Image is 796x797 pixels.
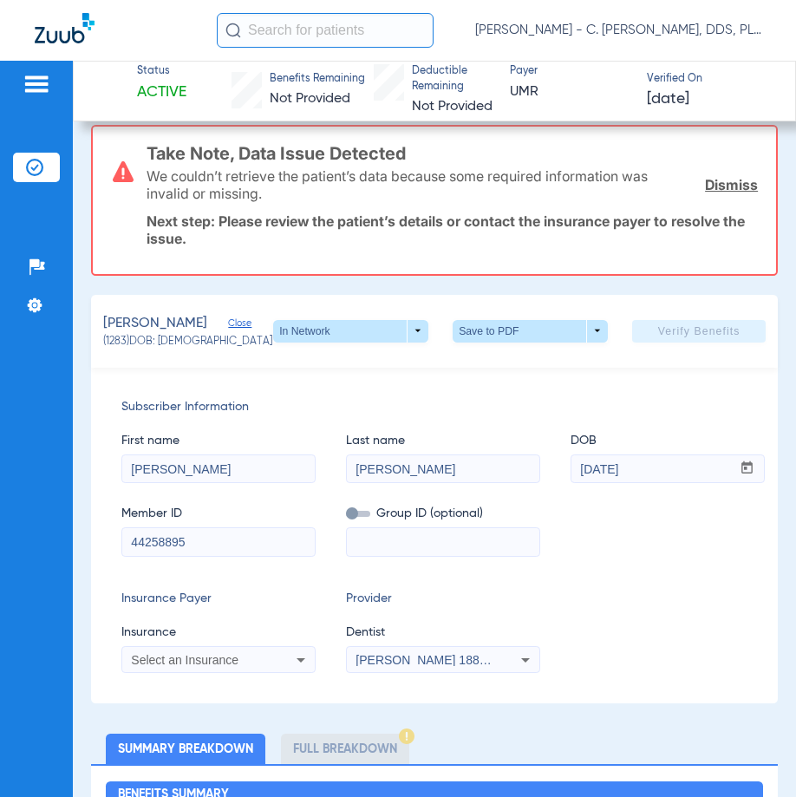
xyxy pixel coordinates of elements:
span: Provider [346,590,540,608]
span: [DATE] [647,88,689,110]
span: Payer [510,64,631,80]
span: Group ID (optional) [346,505,540,523]
img: Hazard [399,728,414,744]
img: Zuub Logo [35,13,95,43]
span: Benefits Remaining [270,72,365,88]
span: (1283) DOB: [DEMOGRAPHIC_DATA] [103,335,272,350]
span: Insurance Payer [121,590,316,608]
img: error-icon [113,161,134,182]
span: Insurance [121,624,316,642]
span: First name [121,432,316,450]
button: Save to PDF [453,320,608,343]
span: Dentist [346,624,540,642]
iframe: Chat Widget [709,714,796,797]
span: Not Provided [412,100,493,114]
span: DOB [571,432,765,450]
span: Active [137,82,186,103]
h3: Take Note, Data Issue Detected [147,145,758,162]
span: Close [228,317,244,334]
span: [PERSON_NAME] [103,313,207,335]
span: Not Provided [270,92,350,106]
p: We couldn’t retrieve the patient’s data because some required information was invalid or missing. [147,167,693,202]
span: Last name [346,432,540,450]
p: Next step: Please review the patient’s details or contact the insurance payer to resolve the issue. [147,212,758,247]
img: Search Icon [225,23,241,38]
span: Member ID [121,505,316,523]
span: Status [137,64,186,80]
span: Select an Insurance [131,653,238,667]
span: [PERSON_NAME] 1881748390 [356,653,526,667]
span: Subscriber Information [121,398,747,416]
img: hamburger-icon [23,74,50,95]
button: In Network [273,320,428,343]
input: Search for patients [217,13,434,48]
span: [PERSON_NAME] - C. [PERSON_NAME], DDS, PLLC dba [PERSON_NAME] Dentistry [475,22,761,39]
a: Dismiss [705,176,758,193]
span: Deductible Remaining [412,64,495,95]
li: Summary Breakdown [106,734,265,764]
button: Open calendar [730,455,764,483]
span: Verified On [647,72,768,88]
li: Full Breakdown [281,734,409,764]
span: UMR [510,82,631,103]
